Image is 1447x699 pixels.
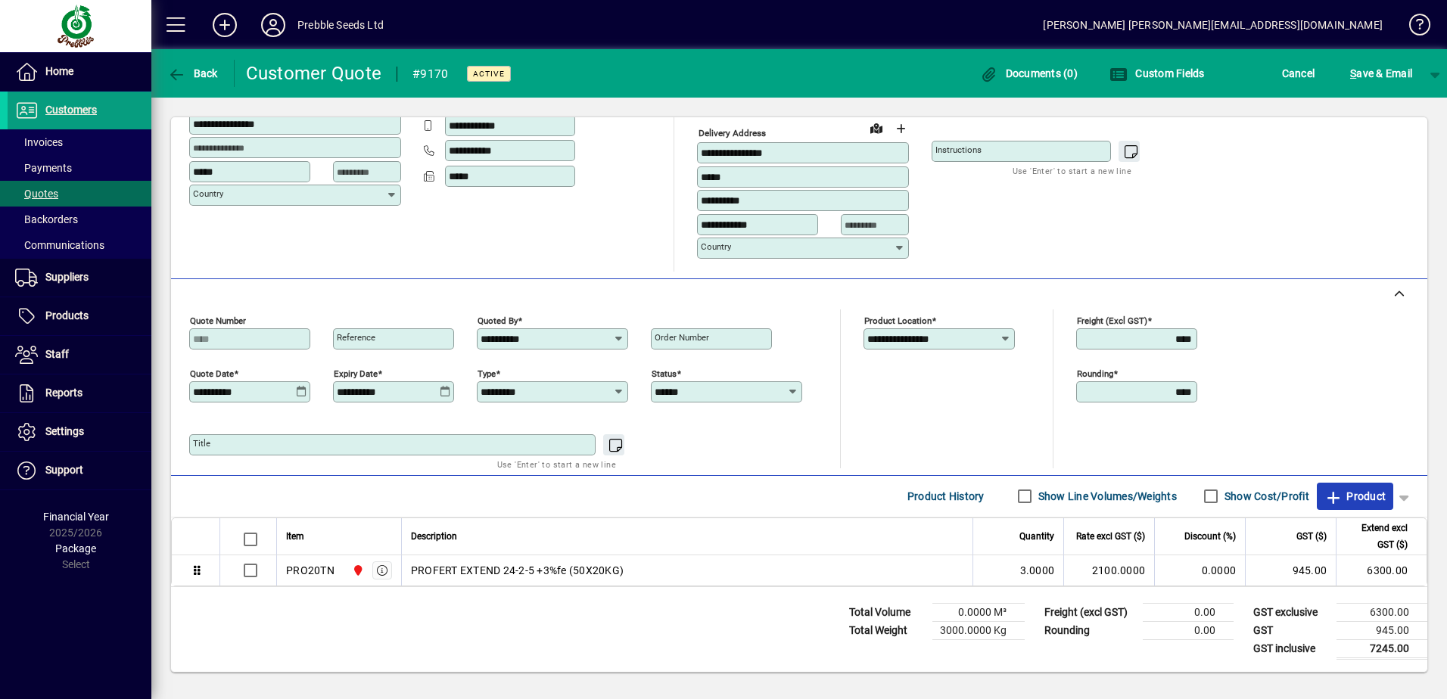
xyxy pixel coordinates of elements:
span: Payments [15,162,72,174]
button: Cancel [1278,60,1319,87]
span: Cancel [1282,61,1315,85]
mat-label: Type [478,368,496,378]
span: Invoices [15,136,63,148]
span: Reports [45,387,82,399]
span: GST ($) [1296,528,1327,545]
span: Product History [907,484,985,508]
span: Quotes [15,188,58,200]
span: Staff [45,348,69,360]
span: Support [45,464,83,476]
app-page-header-button: Back [151,60,235,87]
span: Documents (0) [979,67,1078,79]
mat-hint: Use 'Enter' to start a new line [497,455,616,473]
div: PRO20TN [286,563,335,578]
mat-label: Status [652,368,677,378]
td: GST [1246,621,1337,639]
span: Quantity [1019,528,1054,545]
a: View on map [864,116,888,140]
div: Prebble Seeds Ltd [297,13,384,37]
div: 2100.0000 [1073,563,1145,578]
span: Extend excl GST ($) [1346,520,1408,553]
a: Reports [8,374,151,412]
span: 3.0000 [1020,563,1055,578]
a: Knowledge Base [1398,3,1428,52]
td: 0.0000 [1154,555,1245,586]
td: 0.00 [1143,603,1234,621]
button: Add [201,11,249,39]
mat-label: Instructions [935,144,982,155]
button: Documents (0) [976,60,1081,87]
span: Home [45,65,73,77]
mat-label: Expiry date [334,368,378,378]
span: Rate excl GST ($) [1076,528,1145,545]
span: Back [167,67,218,79]
mat-label: Reference [337,332,375,343]
span: Communications [15,239,104,251]
button: Save & Email [1343,60,1420,87]
mat-label: Quote number [190,315,246,325]
td: 6300.00 [1336,555,1427,586]
mat-label: Quote date [190,368,234,378]
td: 0.0000 M³ [932,603,1025,621]
div: [PERSON_NAME] [PERSON_NAME][EMAIL_ADDRESS][DOMAIN_NAME] [1043,13,1383,37]
a: Support [8,452,151,489]
td: 3000.0000 Kg [932,621,1025,639]
a: Settings [8,413,151,451]
a: Suppliers [8,259,151,297]
button: Product History [901,483,991,510]
a: Payments [8,155,151,181]
span: Active [473,69,505,79]
mat-label: Country [701,241,731,252]
a: Staff [8,336,151,374]
mat-label: Freight (excl GST) [1077,315,1147,325]
td: Total Weight [842,621,932,639]
span: Discount (%) [1184,528,1236,545]
span: Settings [45,425,84,437]
a: Products [8,297,151,335]
button: Back [163,60,222,87]
span: ave & Email [1350,61,1412,85]
span: Products [45,309,89,322]
td: 6300.00 [1337,603,1427,621]
div: #9170 [412,62,448,86]
span: Backorders [15,213,78,225]
a: Home [8,53,151,91]
span: S [1350,67,1356,79]
span: Item [286,528,304,545]
span: Financial Year [43,511,109,523]
span: PROFERT EXTEND 24-2-5 +3%fe (50X20KG) [411,563,624,578]
td: Rounding [1037,621,1143,639]
label: Show Line Volumes/Weights [1035,489,1177,504]
button: Product [1317,483,1393,510]
a: Invoices [8,129,151,155]
td: Freight (excl GST) [1037,603,1143,621]
button: Profile [249,11,297,39]
span: Product [1324,484,1386,508]
mat-label: Title [193,438,210,449]
label: Show Cost/Profit [1221,489,1309,504]
td: 7245.00 [1337,639,1427,658]
mat-label: Product location [864,315,932,325]
mat-label: Country [193,188,223,199]
td: GST inclusive [1246,639,1337,658]
td: GST exclusive [1246,603,1337,621]
mat-label: Rounding [1077,368,1113,378]
a: Communications [8,232,151,258]
span: Description [411,528,457,545]
button: Custom Fields [1106,60,1209,87]
mat-label: Order number [655,332,709,343]
span: Suppliers [45,271,89,283]
span: Package [55,542,96,555]
td: 0.00 [1143,621,1234,639]
a: Quotes [8,181,151,207]
td: 945.00 [1245,555,1336,586]
span: PALMERSTON NORTH [348,562,366,579]
td: Total Volume [842,603,932,621]
button: Choose address [888,116,913,141]
td: 945.00 [1337,621,1427,639]
div: Customer Quote [246,61,382,85]
span: Custom Fields [1109,67,1205,79]
a: Backorders [8,207,151,232]
mat-hint: Use 'Enter' to start a new line [1013,162,1131,179]
mat-label: Quoted by [478,315,518,325]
